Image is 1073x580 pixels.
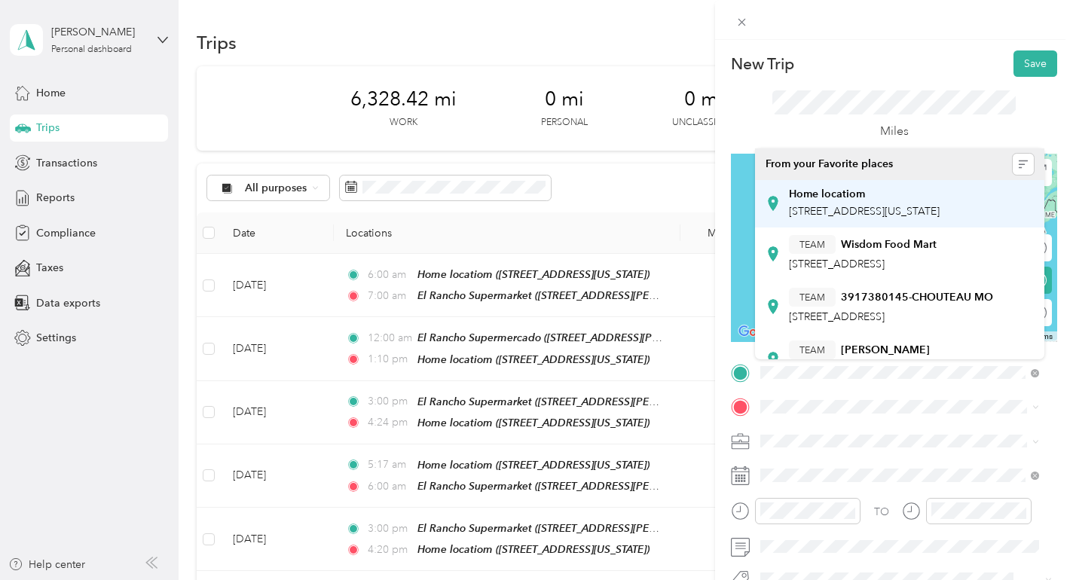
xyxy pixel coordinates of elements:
[841,238,937,252] strong: Wisdom Food Mart
[799,343,825,357] span: TEAM
[789,235,836,254] button: TEAM
[789,205,940,218] span: [STREET_ADDRESS][US_STATE]
[789,340,836,359] button: TEAM
[735,322,784,342] img: Google
[799,238,825,252] span: TEAM
[841,291,993,304] strong: 3917380145-CHOUTEAU MO
[799,291,825,304] span: TEAM
[880,122,909,141] p: Miles
[789,288,836,307] button: TEAM
[1013,50,1057,77] button: Save
[735,322,784,342] a: Open this area in Google Maps (opens a new window)
[841,343,930,357] strong: [PERSON_NAME]
[789,258,885,270] span: [STREET_ADDRESS]
[874,504,889,520] div: TO
[989,496,1073,580] iframe: Everlance-gr Chat Button Frame
[789,188,865,201] strong: Home locatiom
[789,310,885,323] span: [STREET_ADDRESS]
[766,157,893,171] span: From your Favorite places
[731,53,794,75] p: New Trip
